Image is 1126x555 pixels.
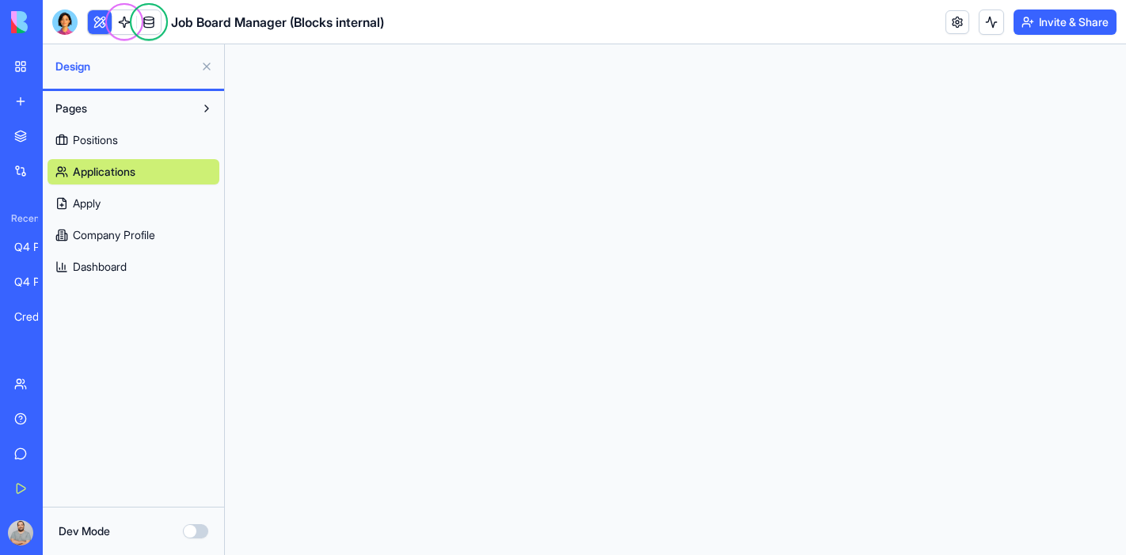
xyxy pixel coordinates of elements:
img: logo [11,11,109,33]
span: Dashboard [73,259,127,275]
span: Job Board Manager (Blocks internal) [171,13,384,32]
span: Company Profile [73,227,155,243]
a: Q4 Project Tracker [5,266,68,298]
div: Credits Consumption Analytics [14,309,59,325]
button: Invite & Share [1014,10,1116,35]
button: Pages [48,96,194,121]
label: Dev Mode [59,523,110,539]
span: Pages [55,101,87,116]
span: Apply [73,196,101,211]
img: ACg8ocINnUFOES7OJTbiXTGVx5LDDHjA4HP-TH47xk9VcrTT7fmeQxI=s96-c [8,520,33,545]
a: Credits Consumption Analytics [5,301,68,333]
span: Design [55,59,194,74]
a: Q4 Project Tracker [5,231,68,263]
a: Positions [48,127,219,153]
a: Applications [48,159,219,184]
a: Apply [48,191,219,216]
span: Applications [73,164,135,180]
div: Q4 Project Tracker [14,274,59,290]
span: Recent [5,212,38,225]
a: Company Profile [48,222,219,248]
div: Q4 Project Tracker [14,239,59,255]
a: Dashboard [48,254,219,279]
span: Positions [73,132,118,148]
